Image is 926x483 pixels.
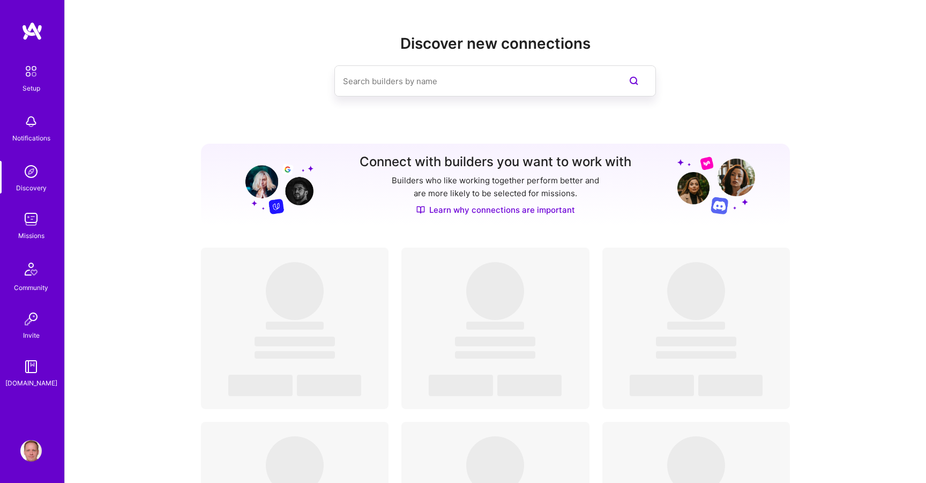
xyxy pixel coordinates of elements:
input: Search builders by name [343,68,604,95]
img: Grow your network [677,156,755,214]
div: Setup [23,83,40,94]
h3: Connect with builders you want to work with [360,154,631,170]
img: discovery [20,161,42,182]
div: Invite [23,330,40,341]
span: ‌ [455,351,535,359]
span: ‌ [497,375,562,396]
span: ‌ [667,262,725,320]
img: bell [20,111,42,132]
span: ‌ [297,375,361,396]
div: Discovery [16,182,47,194]
div: Community [14,282,48,293]
h2: Discover new connections [201,35,790,53]
img: Community [18,256,44,282]
img: setup [20,60,42,83]
img: User Avatar [20,440,42,462]
img: logo [21,21,43,41]
span: ‌ [228,375,293,396]
img: Invite [20,308,42,330]
span: ‌ [630,375,694,396]
p: Builders who like working together perform better and are more likely to be selected for missions. [390,174,601,200]
span: ‌ [455,337,535,346]
a: User Avatar [18,440,44,462]
span: ‌ [266,322,324,330]
span: ‌ [698,375,763,396]
div: Notifications [12,132,50,144]
img: Grow your network [236,155,313,214]
span: ‌ [667,322,725,330]
span: ‌ [466,322,524,330]
span: ‌ [255,337,335,346]
a: Learn why connections are important [416,204,575,216]
img: Discover [416,205,425,214]
span: ‌ [266,262,324,320]
img: guide book [20,356,42,377]
span: ‌ [656,351,736,359]
i: icon SearchPurple [628,75,640,87]
span: ‌ [429,375,493,396]
div: Missions [18,230,44,241]
span: ‌ [466,262,524,320]
img: teamwork [20,209,42,230]
div: [DOMAIN_NAME] [5,377,57,389]
span: ‌ [656,337,736,346]
span: ‌ [255,351,335,359]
